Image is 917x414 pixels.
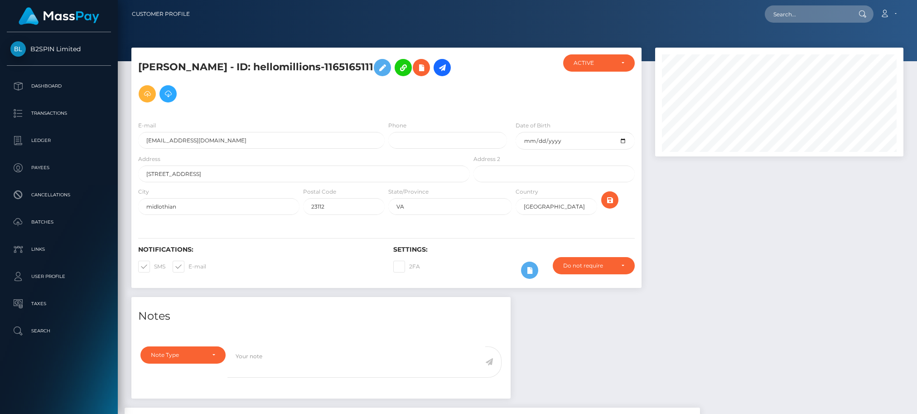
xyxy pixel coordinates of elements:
h5: [PERSON_NAME] - ID: hellomillions-1165165111 [138,54,465,107]
a: Links [7,238,111,261]
label: City [138,188,149,196]
p: Taxes [10,297,107,311]
a: Ledger [7,129,111,152]
a: Search [7,320,111,342]
p: Links [10,243,107,256]
div: Note Type [151,351,205,359]
a: Dashboard [7,75,111,97]
p: Search [10,324,107,338]
button: ACTIVE [563,54,635,72]
p: Payees [10,161,107,175]
img: MassPay Logo [19,7,99,25]
a: Batches [7,211,111,234]
label: State/Province [388,188,429,196]
a: Payees [7,156,111,179]
a: Taxes [7,292,111,315]
label: SMS [138,261,165,273]
label: E-mail [138,122,156,130]
h4: Notes [138,308,504,324]
label: Date of Birth [516,122,550,130]
a: Transactions [7,102,111,125]
label: Phone [388,122,406,130]
label: Country [516,188,538,196]
a: Cancellations [7,184,111,206]
button: Note Type [140,346,226,364]
label: Address 2 [473,155,500,163]
label: E-mail [173,261,206,273]
a: Initiate Payout [434,59,451,76]
label: Address [138,155,160,163]
p: Cancellations [10,188,107,202]
label: Postal Code [303,188,336,196]
p: Transactions [10,107,107,120]
a: Customer Profile [132,5,190,24]
input: Search... [765,5,850,23]
div: ACTIVE [574,59,614,67]
h6: Settings: [393,246,635,253]
p: Batches [10,215,107,229]
p: User Profile [10,270,107,283]
img: B2SPIN Limited [10,41,26,57]
span: B2SPIN Limited [7,45,111,53]
div: Do not require [563,262,614,269]
h6: Notifications: [138,246,380,253]
p: Dashboard [10,79,107,93]
button: Do not require [553,257,635,274]
a: User Profile [7,265,111,288]
label: 2FA [393,261,420,273]
p: Ledger [10,134,107,147]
